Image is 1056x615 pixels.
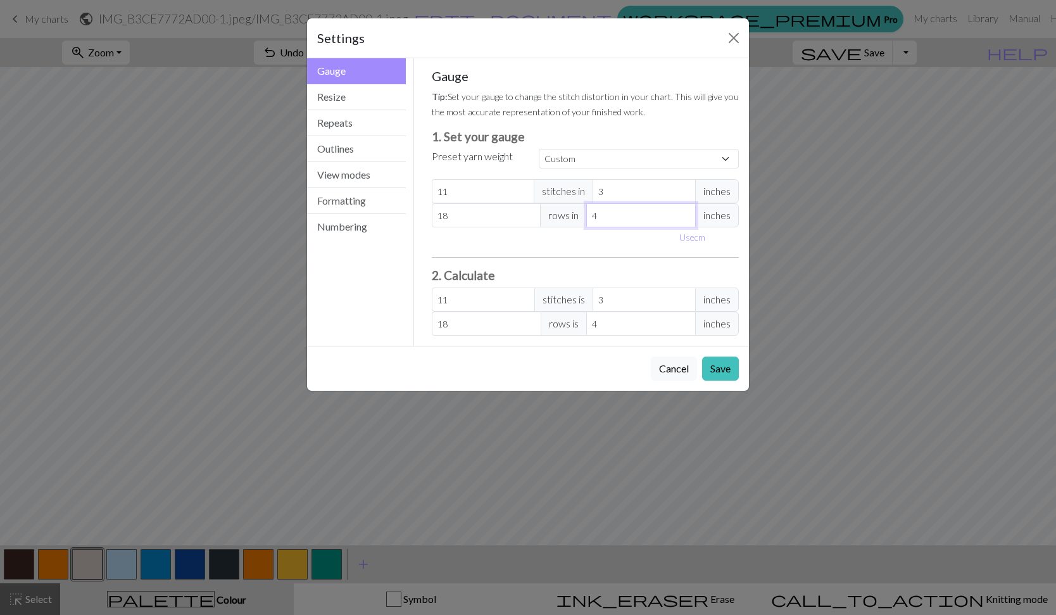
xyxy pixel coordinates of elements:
button: Save [702,357,739,381]
button: Usecm [674,227,711,247]
button: Formatting [307,188,406,214]
h3: 2. Calculate [432,268,739,282]
button: Cancel [651,357,697,381]
strong: Tip: [432,91,448,102]
span: inches [695,179,739,203]
h5: Gauge [432,68,739,84]
label: Preset yarn weight [432,149,513,164]
h3: 1. Set your gauge [432,129,739,144]
span: rows is [541,312,587,336]
small: Set your gauge to change the stitch distortion in your chart. This will give you the most accurat... [432,91,739,117]
span: rows in [540,203,587,227]
span: inches [695,288,739,312]
button: Outlines [307,136,406,162]
button: Gauge [307,58,406,84]
button: Repeats [307,110,406,136]
span: inches [695,203,739,227]
button: Resize [307,84,406,110]
span: stitches in [534,179,593,203]
button: View modes [307,162,406,188]
button: Numbering [307,214,406,239]
span: inches [695,312,739,336]
h5: Settings [317,29,365,48]
button: Close [724,28,744,48]
span: stitches is [534,288,593,312]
